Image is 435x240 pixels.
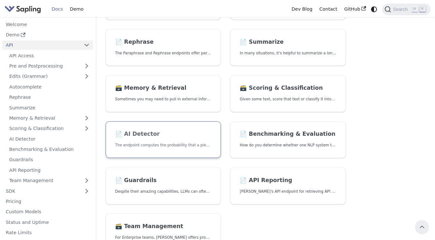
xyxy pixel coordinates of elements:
a: AI Detector [6,134,93,143]
p: The Paraphrase and Rephrase endpoints offer paraphrasing for particular styles. [115,50,212,56]
a: Summarize [6,103,93,112]
a: Memory & Retrieval [6,114,93,123]
p: Sapling's API endpoint for retrieving API usage analytics. [240,189,336,195]
h2: Summarize [240,39,336,46]
a: 📄️ AI DetectorThe endpoint computes the probability that a piece of text is AI-generated, [106,121,221,158]
a: 📄️ RephraseThe Paraphrase and Rephrase endpoints offer paraphrasing for particular styles. [106,29,221,66]
button: Scroll back to top [415,220,429,234]
a: Benchmarking & Evaluation [6,145,93,154]
kbd: K [419,6,426,12]
span: Search [391,7,412,12]
a: 📄️ Benchmarking & EvaluationHow do you determine whether one NLP system that suggests edits [230,121,346,158]
a: Rephrase [6,93,93,102]
p: The endpoint computes the probability that a piece of text is AI-generated, [115,142,212,148]
button: Search (Command+K) [382,4,430,15]
button: Collapse sidebar category 'API' [80,41,93,50]
h2: Rephrase [115,39,212,46]
a: SDK [2,186,80,196]
a: Edits (Grammar) [6,72,93,81]
a: Scoring & Classification [6,124,93,133]
h2: AI Detector [115,131,212,138]
a: Custom Models [2,207,93,217]
a: 🗃️ Scoring & ClassificationGiven some text, score that text or classify it into one of a set of p... [230,75,346,112]
a: Pricing [2,197,93,206]
a: Sapling.ai [4,5,43,14]
h2: Team Management [115,223,212,230]
a: Demo [2,30,93,40]
a: GitHub [341,4,369,14]
a: Guardrails [6,155,93,164]
a: Dev Blog [288,4,316,14]
p: How do you determine whether one NLP system that suggests edits [240,142,336,148]
a: Status and Uptime [2,217,93,227]
img: Sapling.ai [4,5,41,14]
a: Autocomplete [6,82,93,91]
a: Rate Limits [2,228,93,237]
p: Sometimes you may need to pull in external information that doesn't fit in the context size of an... [115,96,212,102]
h2: Benchmarking & Evaluation [240,131,336,138]
p: In many situations, it's helpful to summarize a longer document into a shorter, more easily diges... [240,50,336,56]
h2: Guardrails [115,177,212,184]
a: Docs [48,4,66,14]
button: Switch between dark and light mode (currently system mode) [370,5,379,14]
button: Expand sidebar category 'SDK' [80,186,93,196]
a: Demo [66,4,87,14]
a: 🗃️ Memory & RetrievalSometimes you may need to pull in external information that doesn't fit in t... [106,75,221,112]
h2: API Reporting [240,177,336,184]
a: Welcome [2,20,93,29]
p: Despite their amazing capabilities, LLMs can often behave in undesired [115,189,212,195]
h2: Scoring & Classification [240,85,336,92]
a: 📄️ API Reporting[PERSON_NAME]'s API endpoint for retrieving API usage analytics. [230,167,346,204]
a: API Access [6,51,93,60]
a: API Reporting [6,165,93,175]
a: Team Management [6,176,93,185]
a: Pre and Postprocessing [6,61,93,71]
kbd: ⌘ [412,6,418,12]
p: Given some text, score that text or classify it into one of a set of pre-specified categories. [240,96,336,102]
a: 📄️ SummarizeIn many situations, it's helpful to summarize a longer document into a shorter, more ... [230,29,346,66]
h2: Memory & Retrieval [115,85,212,92]
a: API [2,41,80,50]
a: Contact [316,4,341,14]
a: 📄️ GuardrailsDespite their amazing capabilities, LLMs can often behave in undesired [106,167,221,204]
